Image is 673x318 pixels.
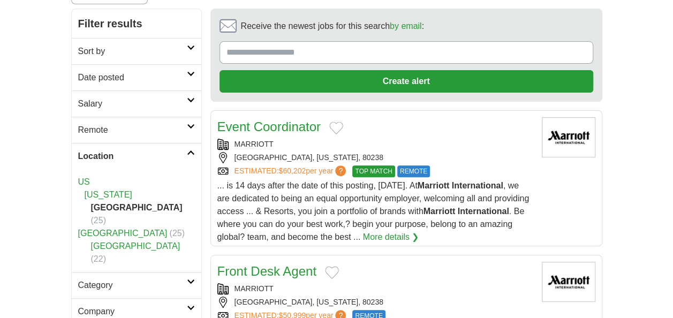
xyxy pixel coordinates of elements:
[217,152,533,163] div: [GEOGRAPHIC_DATA], [US_STATE], 80238
[78,150,187,163] h2: Location
[352,165,395,177] span: TOP MATCH
[363,231,419,244] a: More details ❯
[78,45,187,58] h2: Sort by
[452,181,503,190] strong: International
[424,207,456,216] strong: Marriott
[217,181,530,241] span: ... is 14 days after the date of this posting, [DATE]. At , we are dedicated to being an equal op...
[220,70,593,93] button: Create alert
[78,177,90,186] a: US
[235,140,274,148] a: MARRIOTT
[542,117,595,157] img: Marriott International logo
[278,166,306,175] span: $60,202
[91,254,106,263] span: (22)
[78,229,168,238] a: [GEOGRAPHIC_DATA]
[217,297,533,308] div: [GEOGRAPHIC_DATA], [US_STATE], 80238
[335,165,346,176] span: ?
[329,122,343,134] button: Add to favorite jobs
[78,97,187,110] h2: Salary
[78,279,187,292] h2: Category
[72,272,201,298] a: Category
[397,165,430,177] span: REMOTE
[325,266,339,279] button: Add to favorite jobs
[458,207,509,216] strong: International
[241,20,424,33] span: Receive the newest jobs for this search :
[217,264,316,278] a: Front Desk Agent
[72,143,201,169] a: Location
[85,190,132,199] a: [US_STATE]
[235,165,349,177] a: ESTIMATED:$60,202per year?
[72,9,201,38] h2: Filter results
[390,21,422,31] a: by email
[72,117,201,143] a: Remote
[91,241,180,251] a: [GEOGRAPHIC_DATA]
[170,229,185,238] span: (25)
[72,38,201,64] a: Sort by
[91,203,183,212] strong: [GEOGRAPHIC_DATA]
[78,305,187,318] h2: Company
[91,216,106,225] span: (25)
[72,90,201,117] a: Salary
[542,262,595,302] img: Marriott International logo
[217,119,321,134] a: Event Coordinator
[72,64,201,90] a: Date posted
[78,71,187,84] h2: Date posted
[235,284,274,293] a: MARRIOTT
[418,181,450,190] strong: Marriott
[78,124,187,137] h2: Remote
